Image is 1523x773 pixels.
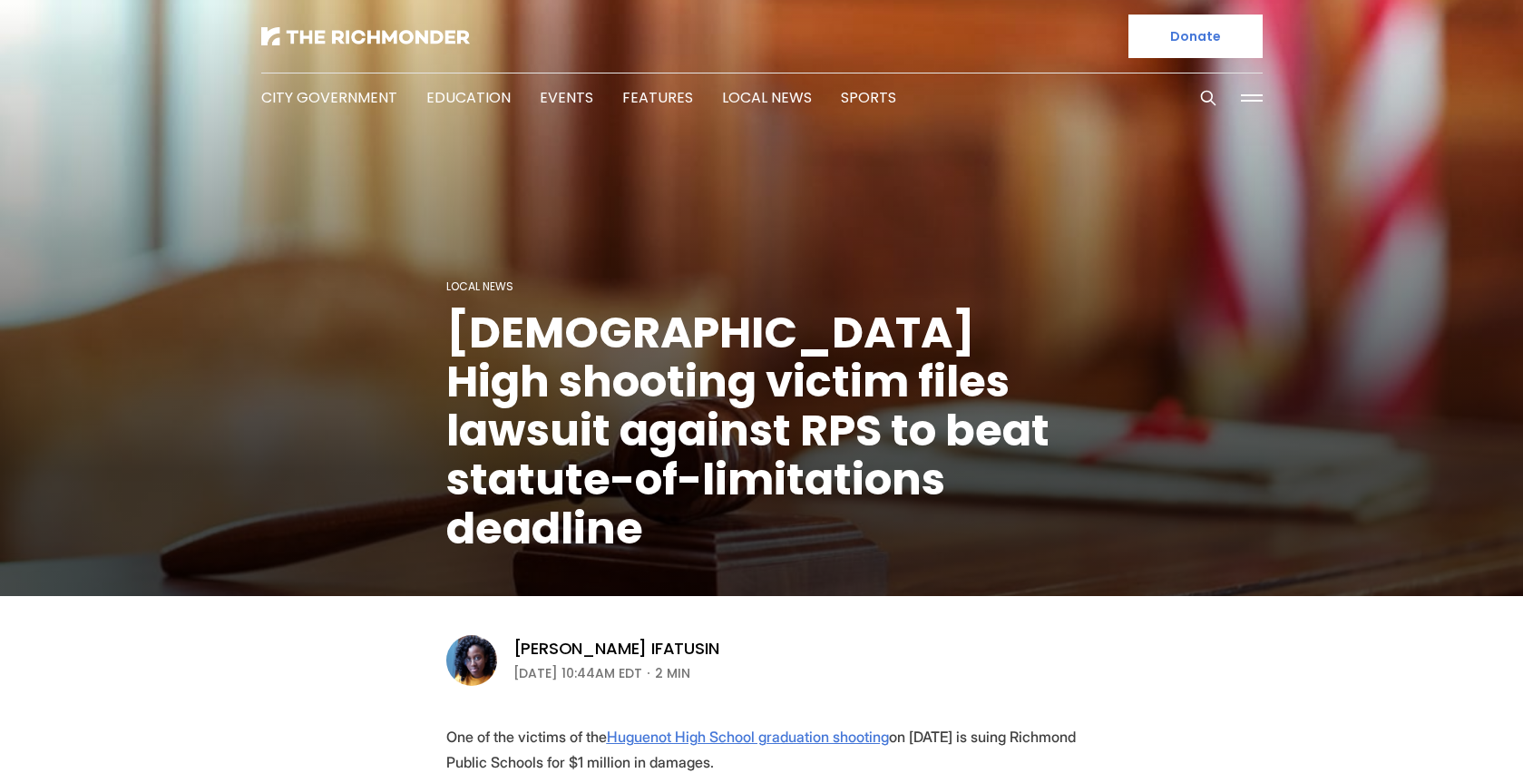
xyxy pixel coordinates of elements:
[540,87,593,108] a: Events
[1069,684,1523,773] iframe: portal-trigger
[446,279,513,294] a: Local News
[261,87,397,108] a: City Government
[513,662,642,684] time: [DATE] 10:44AM EDT
[655,662,690,684] span: 2 min
[261,27,470,45] img: The Richmonder
[1128,15,1263,58] a: Donate
[446,635,497,686] img: Victoria A. Ifatusin
[446,308,1078,553] h1: [DEMOGRAPHIC_DATA] High shooting victim files lawsuit against RPS to beat statute-of-limitations ...
[513,638,719,660] a: [PERSON_NAME] Ifatusin
[1195,84,1222,112] button: Search this site
[841,87,896,108] a: Sports
[622,87,693,108] a: Features
[607,728,889,746] a: Huguenot High School graduation shooting
[722,87,812,108] a: Local News
[426,87,511,108] a: Education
